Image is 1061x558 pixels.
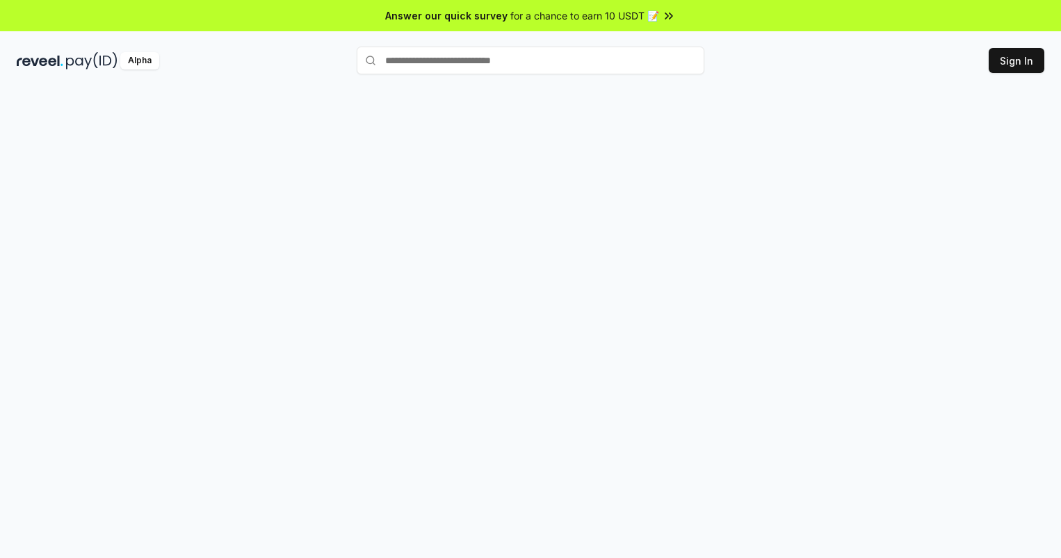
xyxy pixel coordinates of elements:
img: reveel_dark [17,52,63,69]
img: pay_id [66,52,118,69]
span: Answer our quick survey [385,8,508,23]
span: for a chance to earn 10 USDT 📝 [510,8,659,23]
button: Sign In [989,48,1044,73]
div: Alpha [120,52,159,69]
